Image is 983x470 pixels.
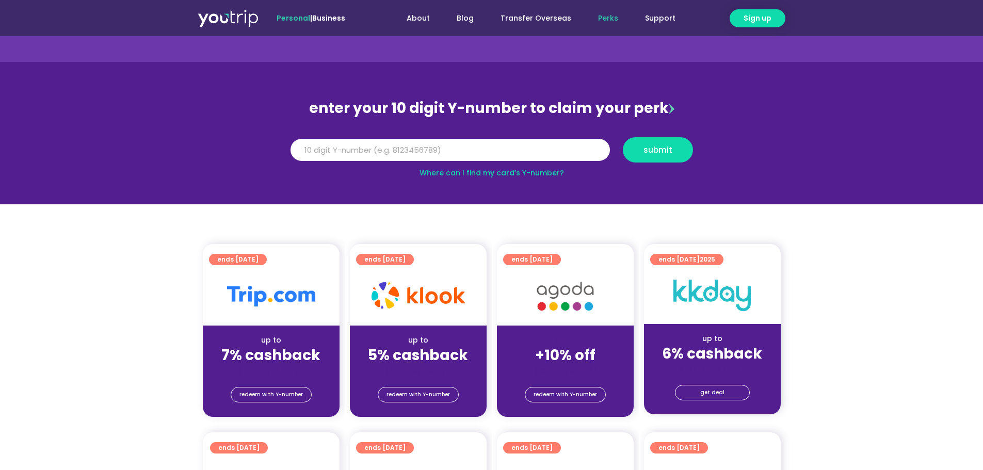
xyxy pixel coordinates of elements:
[443,9,487,28] a: Blog
[277,13,345,23] span: |
[231,387,312,402] a: redeem with Y-number
[658,254,715,265] span: ends [DATE]
[386,387,450,402] span: redeem with Y-number
[368,345,468,365] strong: 5% cashback
[505,365,625,376] div: (for stays only)
[503,254,561,265] a: ends [DATE]
[556,335,575,345] span: up to
[487,9,585,28] a: Transfer Overseas
[658,442,700,453] span: ends [DATE]
[211,335,331,346] div: up to
[285,95,698,122] div: enter your 10 digit Y-number to claim your perk
[585,9,632,28] a: Perks
[221,345,320,365] strong: 7% cashback
[503,442,561,453] a: ends [DATE]
[358,335,478,346] div: up to
[525,387,606,402] a: redeem with Y-number
[277,13,310,23] span: Personal
[217,254,259,265] span: ends [DATE]
[744,13,771,24] span: Sign up
[291,139,610,161] input: 10 digit Y-number (e.g. 8123456789)
[291,137,693,170] form: Y Number
[364,442,406,453] span: ends [DATE]
[420,168,564,178] a: Where can I find my card’s Y-number?
[511,442,553,453] span: ends [DATE]
[239,387,303,402] span: redeem with Y-number
[364,254,406,265] span: ends [DATE]
[356,254,414,265] a: ends [DATE]
[730,9,785,27] a: Sign up
[378,387,459,402] a: redeem with Y-number
[652,363,772,374] div: (for stays only)
[662,344,762,364] strong: 6% cashback
[700,385,724,400] span: get deal
[393,9,443,28] a: About
[623,137,693,163] button: submit
[209,254,267,265] a: ends [DATE]
[218,442,260,453] span: ends [DATE]
[643,146,672,154] span: submit
[632,9,689,28] a: Support
[210,442,268,453] a: ends [DATE]
[652,333,772,344] div: up to
[650,254,723,265] a: ends [DATE]2025
[356,442,414,453] a: ends [DATE]
[312,13,345,23] a: Business
[650,442,708,453] a: ends [DATE]
[675,385,750,400] a: get deal
[534,387,597,402] span: redeem with Y-number
[511,254,553,265] span: ends [DATE]
[211,365,331,376] div: (for stays only)
[373,9,689,28] nav: Menu
[535,345,595,365] strong: +10% off
[700,255,715,264] span: 2025
[358,365,478,376] div: (for stays only)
